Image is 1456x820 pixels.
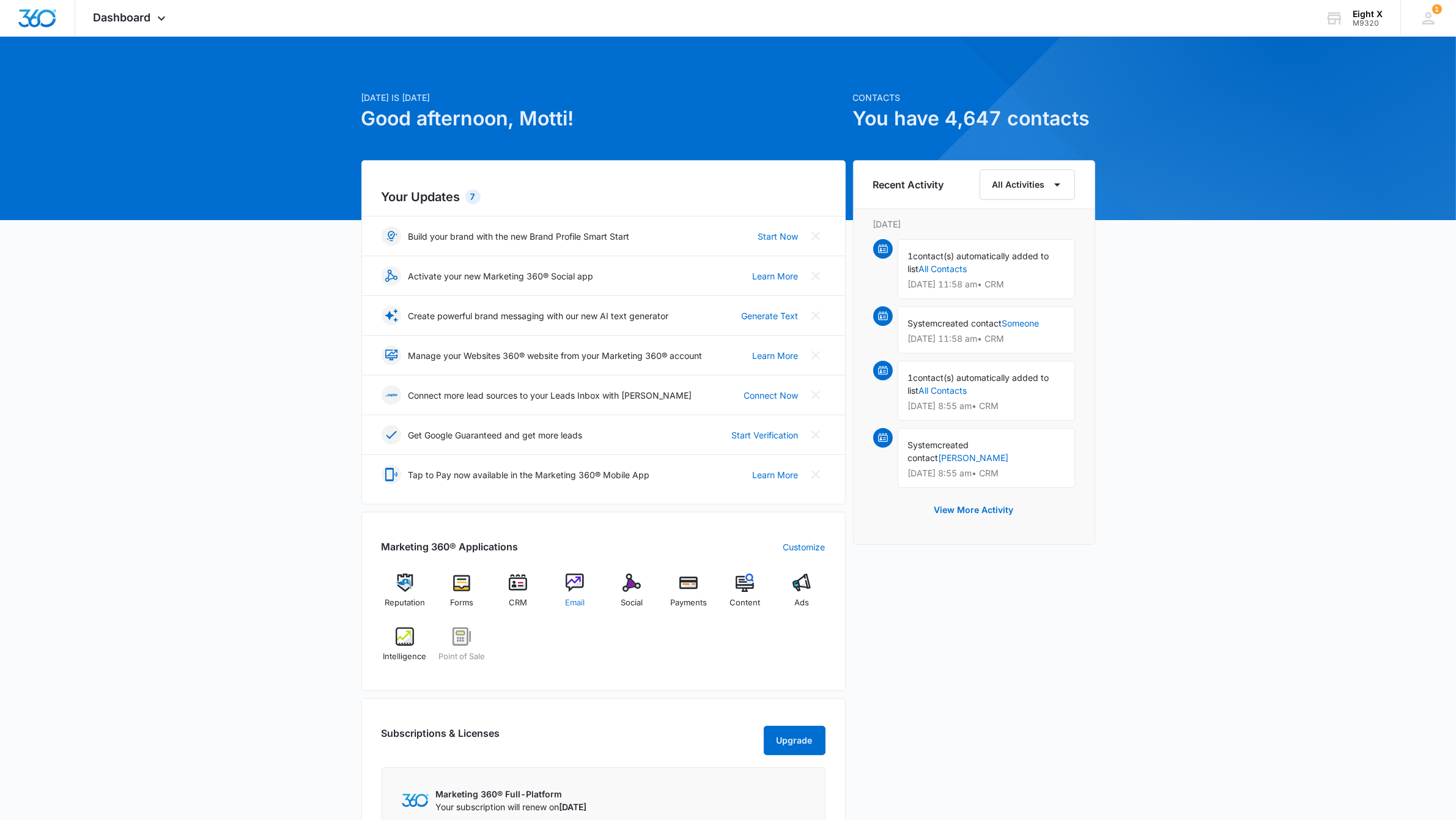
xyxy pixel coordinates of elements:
[408,270,594,283] p: Activate your new Marketing 360® Social app
[758,230,799,243] a: Start Now
[806,385,826,405] button: Close
[382,726,500,750] h2: Subscriptions & Licenses
[385,597,425,609] span: Reputation
[1432,4,1442,14] div: notifications count
[382,627,429,671] a: Intelligence
[919,385,967,396] a: All Contacts
[908,440,938,450] span: System
[753,270,799,283] a: Learn More
[853,104,1095,133] h1: You have 4,647 contacts
[509,597,527,609] span: CRM
[438,574,485,618] a: Forms
[853,91,1095,104] p: Contacts
[908,402,1065,410] p: [DATE] 8:55 am • CRM
[806,425,826,445] button: Close
[438,627,485,671] a: Point of Sale
[722,574,769,618] a: Content
[450,597,473,609] span: Forms
[742,309,799,322] a: Generate Text
[783,541,826,553] a: Customize
[1002,318,1040,328] a: Someone
[408,468,650,481] p: Tap to Pay now available in the Marketing 360® Mobile App
[408,389,692,402] p: Connect more lead sources to your Leads Inbox with [PERSON_NAME]
[670,597,707,609] span: Payments
[408,429,583,441] p: Get Google Guaranteed and get more leads
[908,372,914,383] span: 1
[665,574,712,618] a: Payments
[794,597,809,609] span: Ads
[908,251,914,261] span: 1
[436,788,587,800] p: Marketing 360® Full-Platform
[730,597,760,609] span: Content
[621,597,643,609] span: Social
[753,468,799,481] a: Learn More
[361,91,846,104] p: [DATE] is [DATE]
[408,349,703,362] p: Manage your Websites 360® website from your Marketing 360® account
[608,574,656,618] a: Social
[1353,19,1383,28] div: account id
[908,440,969,463] span: created contact
[873,177,944,192] h6: Recent Activity
[806,465,826,484] button: Close
[806,226,826,246] button: Close
[361,104,846,133] h1: Good afternoon, Motti!
[382,188,826,206] h2: Your Updates
[382,539,519,554] h2: Marketing 360® Applications
[922,495,1026,525] button: View More Activity
[873,218,1075,231] p: [DATE]
[382,574,429,618] a: Reputation
[744,389,799,402] a: Connect Now
[908,318,938,328] span: System
[402,794,429,807] img: Marketing 360 Logo
[908,372,1049,396] span: contact(s) automatically added to list
[806,266,826,286] button: Close
[408,309,669,322] p: Create powerful brand messaging with our new AI text generator
[560,802,587,812] span: [DATE]
[764,726,826,755] button: Upgrade
[938,318,1002,328] span: created contact
[438,651,485,663] span: Point of Sale
[778,574,826,618] a: Ads
[1353,9,1383,19] div: account name
[1432,4,1442,14] span: 1
[908,280,1065,289] p: [DATE] 11:58 am • CRM
[408,230,630,243] p: Build your brand with the new Brand Profile Smart Start
[980,169,1075,200] button: All Activities
[908,469,1065,478] p: [DATE] 8:55 am • CRM
[383,651,426,663] span: Intelligence
[753,349,799,362] a: Learn More
[806,345,826,365] button: Close
[94,11,151,24] span: Dashboard
[908,334,1065,343] p: [DATE] 11:58 am • CRM
[465,190,481,204] div: 7
[919,264,967,274] a: All Contacts
[495,574,542,618] a: CRM
[806,306,826,325] button: Close
[939,452,1009,463] a: [PERSON_NAME]
[908,251,1049,274] span: contact(s) automatically added to list
[565,597,585,609] span: Email
[552,574,599,618] a: Email
[436,800,587,813] p: Your subscription will renew on
[732,429,799,441] a: Start Verification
